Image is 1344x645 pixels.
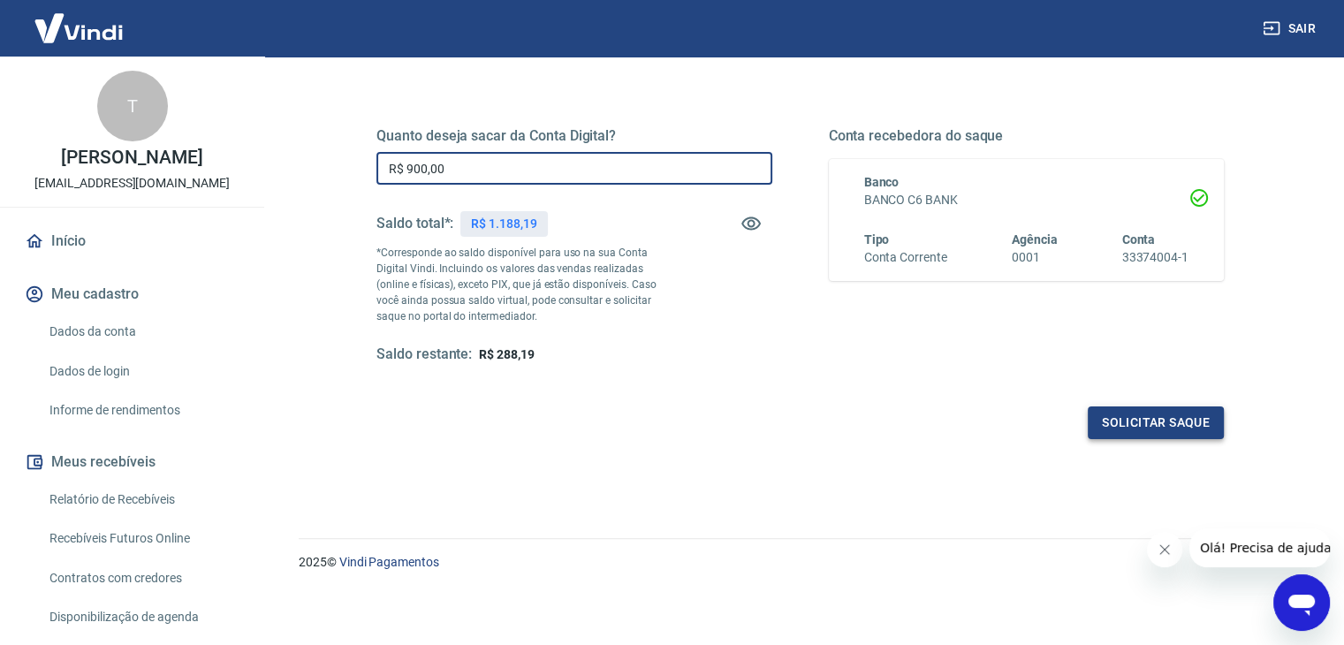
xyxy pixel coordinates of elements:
[471,215,536,233] p: R$ 1.188,19
[339,555,439,569] a: Vindi Pagamentos
[1147,532,1182,567] iframe: Fechar mensagem
[42,520,243,557] a: Recebíveis Futuros Online
[21,443,243,482] button: Meus recebíveis
[376,245,673,324] p: *Corresponde ao saldo disponível para uso na sua Conta Digital Vindi. Incluindo os valores das ve...
[34,174,230,193] p: [EMAIL_ADDRESS][DOMAIN_NAME]
[299,553,1302,572] p: 2025 ©
[1259,12,1323,45] button: Sair
[1088,406,1224,439] button: Solicitar saque
[42,560,243,596] a: Contratos com credores
[376,127,772,145] h5: Quanto deseja sacar da Conta Digital?
[97,71,168,141] div: T
[1012,248,1058,267] h6: 0001
[1189,528,1330,567] iframe: Mensagem da empresa
[42,482,243,518] a: Relatório de Recebíveis
[479,347,535,361] span: R$ 288,19
[1273,574,1330,631] iframe: Botão para abrir a janela de mensagens
[1012,232,1058,247] span: Agência
[21,1,136,55] img: Vindi
[42,353,243,390] a: Dados de login
[864,191,1189,209] h6: BANCO C6 BANK
[1121,232,1155,247] span: Conta
[864,175,900,189] span: Banco
[376,215,453,232] h5: Saldo total*:
[61,148,202,167] p: [PERSON_NAME]
[11,12,148,27] span: Olá! Precisa de ajuda?
[42,314,243,350] a: Dados da conta
[864,232,890,247] span: Tipo
[376,345,472,364] h5: Saldo restante:
[42,392,243,429] a: Informe de rendimentos
[42,599,243,635] a: Disponibilização de agenda
[21,222,243,261] a: Início
[829,127,1225,145] h5: Conta recebedora do saque
[1121,248,1188,267] h6: 33374004-1
[21,275,243,314] button: Meu cadastro
[864,248,947,267] h6: Conta Corrente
